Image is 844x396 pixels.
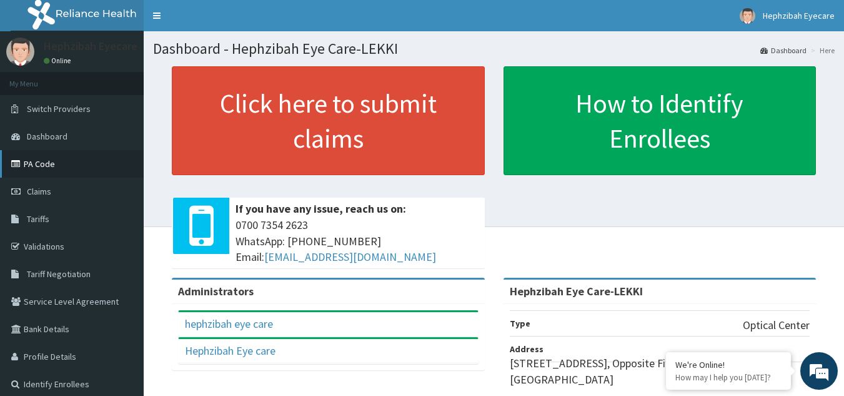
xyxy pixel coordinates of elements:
[6,38,34,66] img: User Image
[27,268,91,280] span: Tariff Negotiation
[808,45,835,56] li: Here
[205,6,235,36] div: Minimize live chat window
[27,131,67,142] span: Dashboard
[23,63,51,94] img: d_794563401_company_1708531726252_794563401
[178,284,254,298] b: Administrators
[153,41,835,57] h1: Dashboard - Hephzibah Eye Care-LEKKI
[6,263,238,307] textarea: Type your message and hit 'Enter'
[27,103,91,114] span: Switch Providers
[510,318,530,329] b: Type
[185,317,273,331] a: hephzibah eye care
[172,66,485,175] a: Click here to submit claims
[510,343,544,355] b: Address
[675,372,782,383] p: How may I help you today?
[27,186,51,197] span: Claims
[504,66,817,175] a: How to Identify Enrollees
[185,343,276,358] a: Hephzibah Eye care
[510,284,643,298] strong: Hephzibah Eye Care-LEKKI
[264,250,436,264] a: [EMAIL_ADDRESS][DOMAIN_NAME]
[44,56,74,65] a: Online
[236,217,479,265] span: 0700 7354 2623 WhatsApp: [PHONE_NUMBER] Email:
[27,213,49,225] span: Tariffs
[65,70,210,86] div: Chat with us now
[510,355,810,387] p: [STREET_ADDRESS], Opposite First Bank, Lekki Phase 1, [GEOGRAPHIC_DATA]
[72,118,172,245] span: We're online!
[675,359,782,370] div: We're Online!
[236,201,406,216] b: If you have any issue, reach us on:
[44,41,137,52] p: Hephzibah Eyecare
[763,10,835,21] span: Hephzibah Eyecare
[740,8,755,24] img: User Image
[760,45,807,56] a: Dashboard
[743,317,810,333] p: Optical Center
